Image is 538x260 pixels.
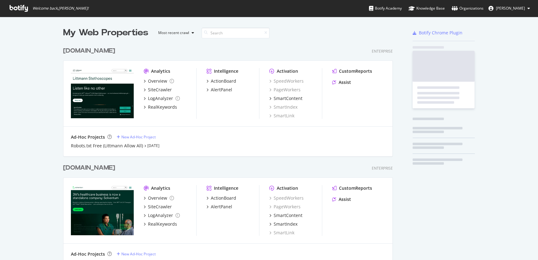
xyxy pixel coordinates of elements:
img: www.littmann.com [71,68,134,118]
div: ActionBoard [211,78,236,84]
div: Overview [148,195,167,201]
div: Knowledge Base [409,5,445,11]
button: Most recent crawl [153,28,197,38]
div: New Ad-Hoc Project [121,251,156,257]
a: CustomReports [332,185,372,191]
a: PageWorkers [269,87,301,93]
a: Assist [332,79,351,85]
a: SiteCrawler [144,204,172,210]
a: RealKeywords [144,221,177,227]
a: SmartIndex [269,104,297,110]
a: SmartLink [269,113,294,119]
div: ActionBoard [211,195,236,201]
div: Most recent crawl [158,31,189,35]
div: Assist [339,79,351,85]
a: AlertPanel [206,87,232,93]
a: AlertPanel [206,204,232,210]
div: SmartIndex [274,221,297,227]
a: CustomReports [332,68,372,74]
a: ActionBoard [206,78,236,84]
input: Search [202,28,270,38]
div: Activation [277,185,298,191]
div: Assist [339,196,351,202]
a: Overview [144,78,174,84]
div: Ad-Hoc Projects [71,134,105,140]
a: [DATE] [147,143,159,148]
div: SiteCrawler [148,87,172,93]
a: LogAnalyzer [144,212,180,219]
a: SmartLink [269,230,294,236]
div: Activation [277,68,298,74]
a: SiteCrawler [144,87,172,93]
div: AlertPanel [211,87,232,93]
a: SmartContent [269,95,302,102]
div: [DOMAIN_NAME] [63,46,115,55]
div: RealKeywords [148,104,177,110]
a: ActionBoard [206,195,236,201]
div: My Web Properties [63,27,148,39]
div: [DOMAIN_NAME] [63,163,115,172]
a: [DOMAIN_NAME] [63,163,118,172]
a: New Ad-Hoc Project [117,251,156,257]
button: [PERSON_NAME] [484,3,535,13]
a: SmartIndex [269,221,297,227]
div: SmartContent [274,212,302,219]
div: Enterprise [372,49,393,54]
div: LogAnalyzer [148,212,173,219]
div: Analytics [151,185,170,191]
a: Botify Chrome Plugin [413,30,462,36]
div: RealKeywords [148,221,177,227]
a: SmartContent [269,212,302,219]
a: LogAnalyzer [144,95,180,102]
div: New Ad-Hoc Project [121,134,156,140]
span: Welcome back, [PERSON_NAME] ! [33,6,89,11]
div: SiteCrawler [148,204,172,210]
a: Assist [332,196,351,202]
div: CustomReports [339,68,372,74]
div: Ad-Hoc Projects [71,251,105,257]
a: PageWorkers [269,204,301,210]
div: Organizations [452,5,484,11]
div: LogAnalyzer [148,95,173,102]
a: New Ad-Hoc Project [117,134,156,140]
div: Intelligence [214,185,238,191]
a: RealKeywords [144,104,177,110]
a: Robots.txt Free (Littmann Allow All) [71,143,143,149]
a: Overview [144,195,174,201]
div: AlertPanel [211,204,232,210]
div: Intelligence [214,68,238,74]
a: SpeedWorkers [269,195,304,201]
span: Travis Yano [496,6,525,11]
div: Analytics [151,68,170,74]
div: CustomReports [339,185,372,191]
a: [DOMAIN_NAME] [63,46,118,55]
div: Enterprise [372,166,393,171]
div: Overview [148,78,167,84]
img: solventum.com [71,185,134,235]
div: Botify Chrome Plugin [419,30,462,36]
a: SpeedWorkers [269,78,304,84]
div: SmartContent [274,95,302,102]
div: Botify Academy [369,5,402,11]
